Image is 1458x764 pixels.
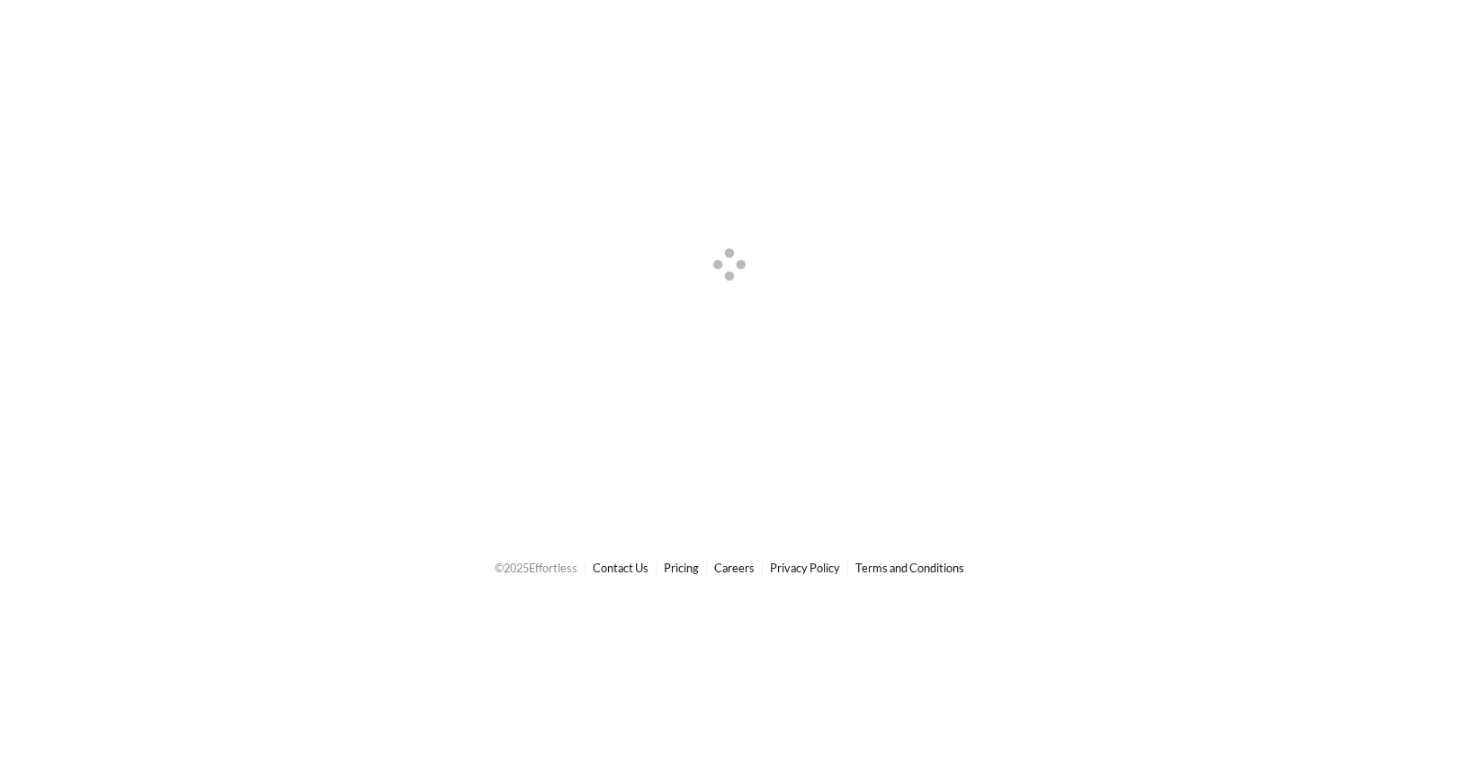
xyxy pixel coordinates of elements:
[714,561,755,575] a: Careers
[495,561,577,575] span: © 2025 Effortless
[770,561,840,575] a: Privacy Policy
[855,561,964,575] a: Terms and Conditions
[664,561,699,575] a: Pricing
[593,561,648,575] a: Contact Us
